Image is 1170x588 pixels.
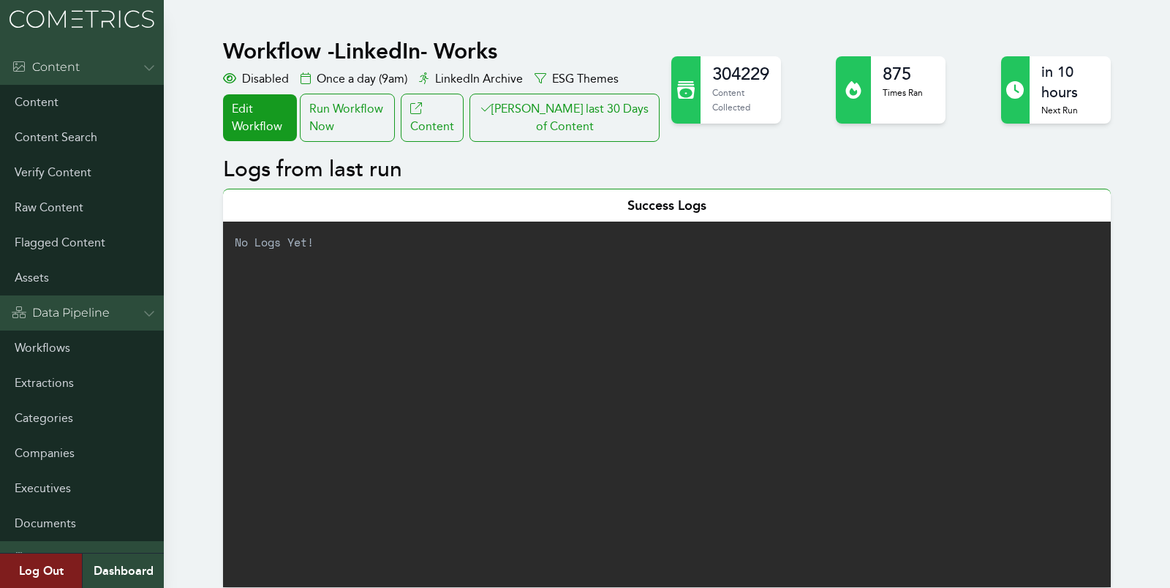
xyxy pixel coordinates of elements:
[712,62,769,86] h2: 304229
[419,70,523,88] div: LinkedIn Archive
[12,550,72,568] div: Admin
[223,38,663,64] h1: Workflow - LinkedIn- Works
[535,70,619,88] div: ESG Themes
[1041,62,1098,103] h2: in 10 hours
[301,70,407,88] div: Once a day (9am)
[469,94,660,142] button: [PERSON_NAME] last 30 Days of Content
[12,304,110,322] div: Data Pipeline
[223,189,1110,222] div: Success Logs
[12,59,80,76] div: Content
[300,94,395,142] div: Run Workflow Now
[223,222,1110,263] p: No Logs Yet!
[223,94,296,141] a: Edit Workflow
[883,86,923,100] p: Times Ran
[712,86,769,114] p: Content Collected
[82,554,164,588] a: Dashboard
[223,70,289,88] div: Disabled
[1041,103,1098,118] p: Next Run
[401,94,464,142] a: Content
[223,157,1110,183] h2: Logs from last run
[883,62,923,86] h2: 875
